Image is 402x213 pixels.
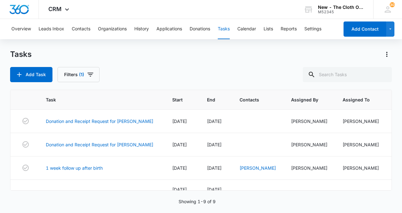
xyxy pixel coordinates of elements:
button: Overview [11,19,31,39]
p: Showing 1-9 of 9 [179,198,216,205]
span: (1) [79,72,84,77]
span: Assigned To [343,96,370,103]
a: Donation and Receipt Request for [PERSON_NAME] [46,118,153,125]
span: [DATE] 12:00 am [207,187,222,205]
span: Start [172,96,183,103]
span: [DATE] [207,119,222,124]
div: account name [318,5,364,10]
button: Applications [156,19,182,39]
button: History [134,19,149,39]
button: Add Task [10,67,52,82]
button: Settings [304,19,321,39]
a: Donation and Receipt Request for [PERSON_NAME] [46,141,153,148]
span: 30 [390,2,395,7]
div: [PERSON_NAME] [291,165,327,171]
h1: Tasks [10,50,32,59]
div: [PERSON_NAME] [343,118,379,125]
button: Calendar [237,19,256,39]
span: Contacts [240,96,267,103]
button: Lists [264,19,273,39]
span: Assigned By [291,96,318,103]
button: Organizations [98,19,127,39]
button: Actions [382,49,392,59]
button: Filters(1) [58,67,100,82]
div: [PERSON_NAME] [343,141,379,148]
button: Reports [281,19,297,39]
div: notifications count [390,2,395,7]
button: Donations [190,19,210,39]
span: End [207,96,215,103]
span: [DATE] [172,165,187,171]
div: [PERSON_NAME] [343,165,379,171]
span: CRM [48,6,62,12]
span: [DATE] [172,142,187,147]
span: [DATE] 12:00 am [172,187,187,205]
span: [DATE] [172,119,187,124]
div: account id [318,10,364,14]
span: Task [46,96,148,103]
span: [DATE] [207,142,222,147]
div: [PERSON_NAME] [291,141,327,148]
button: Tasks [218,19,230,39]
button: Leads Inbox [39,19,64,39]
div: [PERSON_NAME] [291,118,327,125]
button: Add Contact [344,21,386,37]
input: Search Tasks [303,67,392,82]
a: 1 week follow up after birth [46,165,103,171]
span: [DATE] [207,165,222,171]
button: Contacts [72,19,90,39]
a: [PERSON_NAME] [240,165,276,171]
